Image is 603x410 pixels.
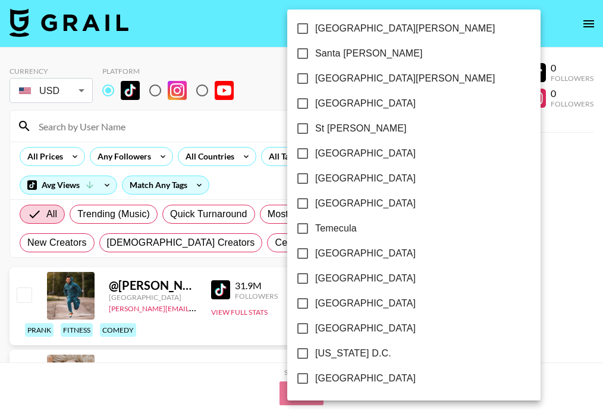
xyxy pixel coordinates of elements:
[315,171,416,186] span: [GEOGRAPHIC_DATA]
[315,21,495,36] span: [GEOGRAPHIC_DATA][PERSON_NAME]
[315,146,416,161] span: [GEOGRAPHIC_DATA]
[315,246,416,261] span: [GEOGRAPHIC_DATA]
[315,196,416,211] span: [GEOGRAPHIC_DATA]
[315,346,391,361] span: [US_STATE] D.C.
[315,96,416,111] span: [GEOGRAPHIC_DATA]
[315,46,423,61] span: Santa [PERSON_NAME]
[315,71,495,86] span: [GEOGRAPHIC_DATA][PERSON_NAME]
[315,321,416,336] span: [GEOGRAPHIC_DATA]
[315,121,407,136] span: St [PERSON_NAME]
[315,221,357,236] span: Temecula
[315,371,416,386] span: [GEOGRAPHIC_DATA]
[315,296,416,311] span: [GEOGRAPHIC_DATA]
[315,271,416,286] span: [GEOGRAPHIC_DATA]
